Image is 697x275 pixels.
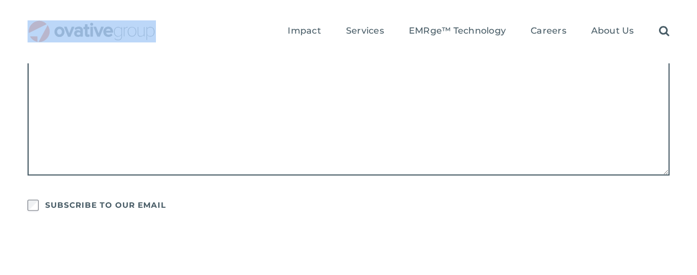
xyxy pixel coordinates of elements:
[346,25,384,37] a: Services
[658,25,669,37] a: Search
[409,25,506,37] a: EMRge™ Technology
[288,14,669,49] nav: Menu
[591,25,634,37] a: About Us
[288,25,321,37] a: Impact
[288,25,321,36] span: Impact
[531,25,566,37] a: Careers
[409,25,506,36] span: EMRge™ Technology
[591,25,634,36] span: About Us
[28,19,156,30] a: OG_Full_horizontal_RGB
[346,25,384,36] span: Services
[531,25,566,36] span: Careers
[45,197,166,213] label: SUBSCRIBE TO OUR EMAIL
